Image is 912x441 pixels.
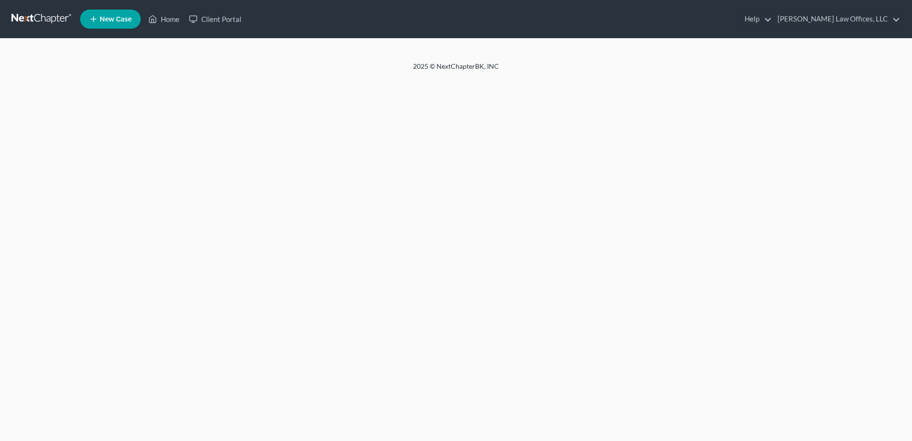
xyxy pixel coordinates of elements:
[773,10,900,28] a: [PERSON_NAME] Law Offices, LLC
[80,10,141,29] new-legal-case-button: New Case
[184,10,246,28] a: Client Portal
[184,62,728,79] div: 2025 © NextChapterBK, INC
[740,10,772,28] a: Help
[144,10,184,28] a: Home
